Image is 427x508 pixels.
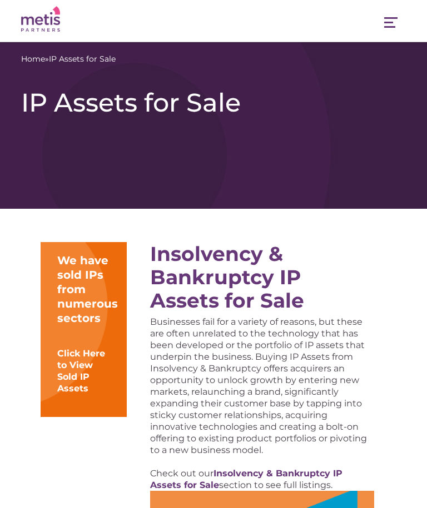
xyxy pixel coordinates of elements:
[150,467,374,491] p: Check out our section to see full listings.
[21,53,116,65] span: »
[57,348,105,394] a: Click Here to View Sold IP Assets
[150,316,374,456] p: Businesses fail for a variety of reasons, but these are often unrelated to the technology that ha...
[21,87,405,118] h1: IP Assets for Sale
[21,6,60,32] img: Metis Partners
[49,53,116,65] span: IP Assets for Sale
[150,242,304,313] a: Insolvency & Bankruptcy IP Assets for Sale
[21,53,45,65] a: Home
[150,468,342,490] a: Insolvency & Bankruptcy IP Assets for Sale
[57,253,110,325] div: We have sold IPs from numerous sectors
